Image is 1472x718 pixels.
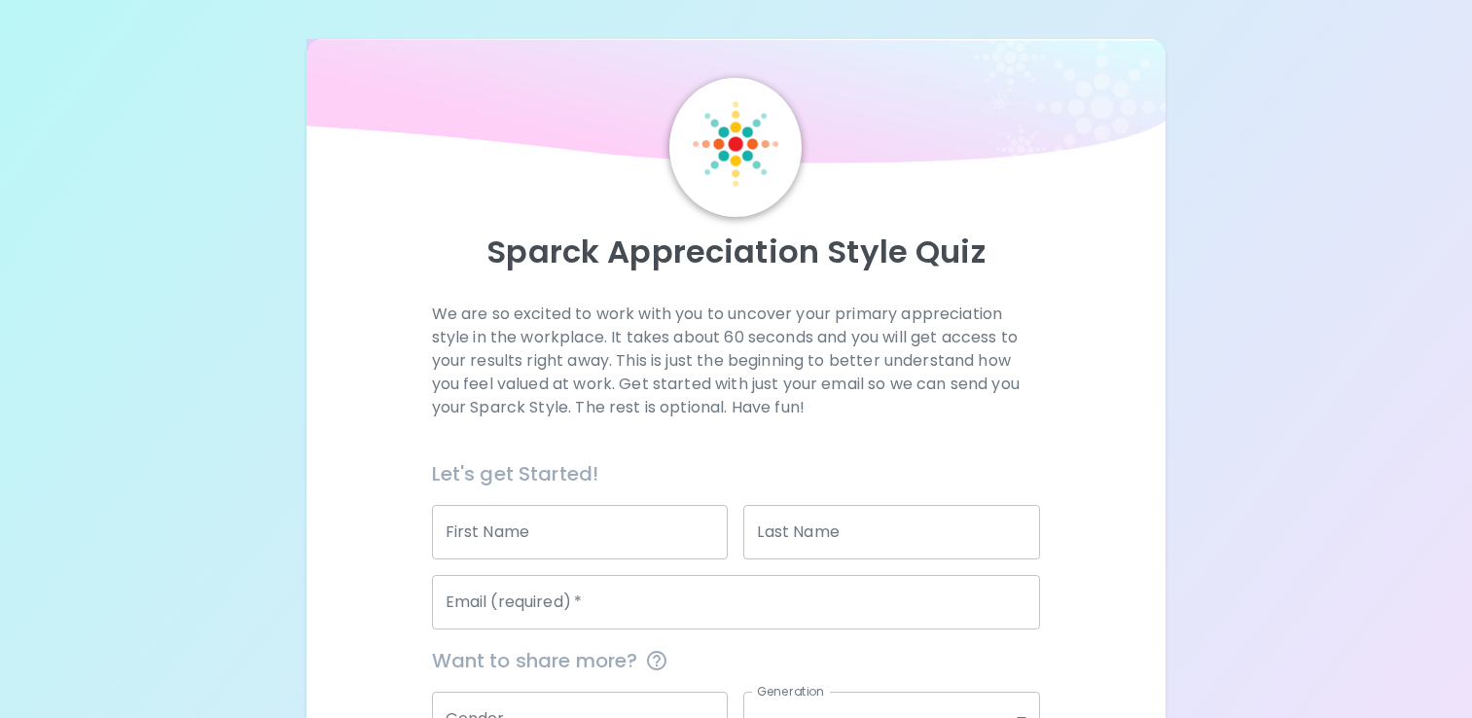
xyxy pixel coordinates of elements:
label: Generation [757,683,824,700]
p: Sparck Appreciation Style Quiz [330,233,1142,271]
p: We are so excited to work with you to uncover your primary appreciation style in the workplace. I... [432,303,1041,419]
h6: Let's get Started! [432,458,1041,489]
img: Sparck Logo [693,101,778,187]
svg: This information is completely confidential and only used for aggregated appreciation studies at ... [645,649,668,672]
img: wave [306,39,1166,174]
span: Want to share more? [432,645,1041,676]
